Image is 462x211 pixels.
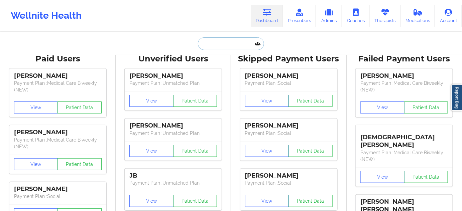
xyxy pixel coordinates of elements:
a: Admins [316,5,342,27]
div: [PERSON_NAME] [245,172,333,180]
button: Patient Data [288,195,333,207]
div: Paid Users [5,54,111,64]
p: Payment Plan : Unmatched Plan [129,180,217,186]
div: Failed Payment Users [351,54,458,64]
p: Payment Plan : Medical Care Biweekly (NEW) [360,149,448,163]
button: Patient Data [173,145,217,157]
a: Prescribers [283,5,316,27]
div: [PERSON_NAME] [129,72,217,80]
p: Payment Plan : Medical Care Biweekly (NEW) [14,80,102,93]
a: Account [435,5,462,27]
div: [DEMOGRAPHIC_DATA][PERSON_NAME] [360,129,448,149]
p: Payment Plan : Unmatched Plan [129,130,217,137]
div: JB [129,172,217,180]
a: Dashboard [251,5,283,27]
p: Payment Plan : Social [245,130,333,137]
button: Patient Data [404,171,448,183]
div: [PERSON_NAME] [14,185,102,193]
button: View [129,195,174,207]
button: Patient Data [173,95,217,107]
div: Unverified Users [120,54,227,64]
div: [PERSON_NAME] [129,122,217,130]
p: Payment Plan : Medical Care Biweekly (NEW) [360,80,448,93]
button: Patient Data [288,145,333,157]
button: Patient Data [404,101,448,114]
div: [PERSON_NAME] [14,129,102,136]
a: Therapists [370,5,401,27]
p: Payment Plan : Social [245,180,333,186]
button: Patient Data [57,158,102,170]
a: Medications [401,5,435,27]
p: Payment Plan : Unmatched Plan [129,80,217,86]
a: Coaches [342,5,370,27]
button: Patient Data [173,195,217,207]
p: Payment Plan : Medical Care Biweekly (NEW) [14,137,102,150]
div: [PERSON_NAME] [245,122,333,130]
button: View [245,95,289,107]
div: [PERSON_NAME] [360,72,448,80]
button: View [245,195,289,207]
button: Patient Data [288,95,333,107]
button: View [360,171,405,183]
button: View [245,145,289,157]
button: Patient Data [57,101,102,114]
button: View [129,95,174,107]
p: Payment Plan : Social [245,80,333,86]
button: View [14,101,58,114]
div: [PERSON_NAME] [245,72,333,80]
p: Payment Plan : Social [14,193,102,200]
button: View [360,101,405,114]
div: [PERSON_NAME] [14,72,102,80]
a: Report Bug [451,84,462,111]
div: Skipped Payment Users [236,54,342,64]
button: View [129,145,174,157]
button: View [14,158,58,170]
